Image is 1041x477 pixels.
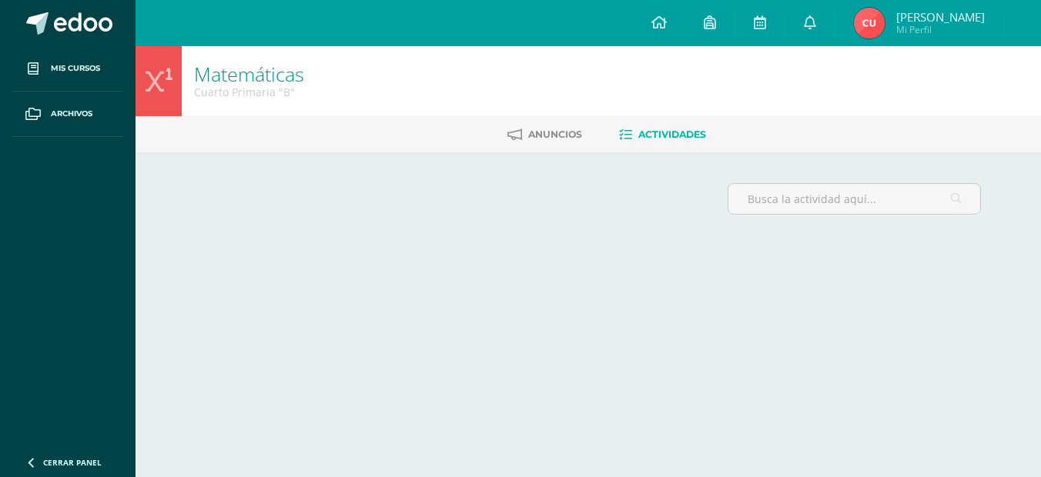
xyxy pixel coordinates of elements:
[12,92,123,137] a: Archivos
[728,184,980,214] input: Busca la actividad aquí...
[619,122,706,147] a: Actividades
[507,122,582,147] a: Anuncios
[194,85,304,99] div: Cuarto Primaria 'B'
[51,108,92,120] span: Archivos
[854,8,885,38] img: b5ceaf4c14318fb7df305414e64e02dd.png
[51,62,100,75] span: Mis cursos
[194,61,304,87] a: Matemáticas
[194,63,304,85] h1: Matemáticas
[896,23,985,36] span: Mi Perfil
[638,128,706,140] span: Actividades
[12,46,123,92] a: Mis cursos
[43,457,102,468] span: Cerrar panel
[896,9,985,25] span: [PERSON_NAME]
[528,128,582,140] span: Anuncios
